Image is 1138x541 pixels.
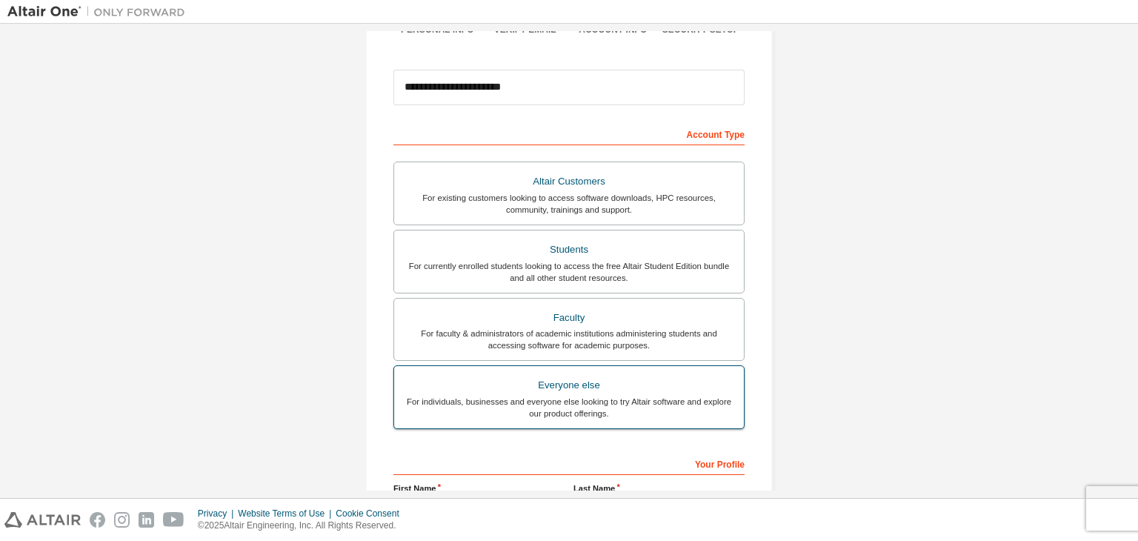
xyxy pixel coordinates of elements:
[198,508,238,520] div: Privacy
[336,508,407,520] div: Cookie Consent
[403,260,735,284] div: For currently enrolled students looking to access the free Altair Student Edition bundle and all ...
[4,512,81,528] img: altair_logo.svg
[403,239,735,260] div: Students
[403,308,735,328] div: Faculty
[403,328,735,351] div: For faculty & administrators of academic institutions administering students and accessing softwa...
[393,122,745,145] div: Account Type
[198,520,408,532] p: © 2025 Altair Engineering, Inc. All Rights Reserved.
[90,512,105,528] img: facebook.svg
[573,482,745,494] label: Last Name
[403,375,735,396] div: Everyone else
[403,396,735,419] div: For individuals, businesses and everyone else looking to try Altair software and explore our prod...
[163,512,184,528] img: youtube.svg
[393,451,745,475] div: Your Profile
[403,192,735,216] div: For existing customers looking to access software downloads, HPC resources, community, trainings ...
[403,171,735,192] div: Altair Customers
[238,508,336,520] div: Website Terms of Use
[7,4,193,19] img: Altair One
[393,482,565,494] label: First Name
[114,512,130,528] img: instagram.svg
[139,512,154,528] img: linkedin.svg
